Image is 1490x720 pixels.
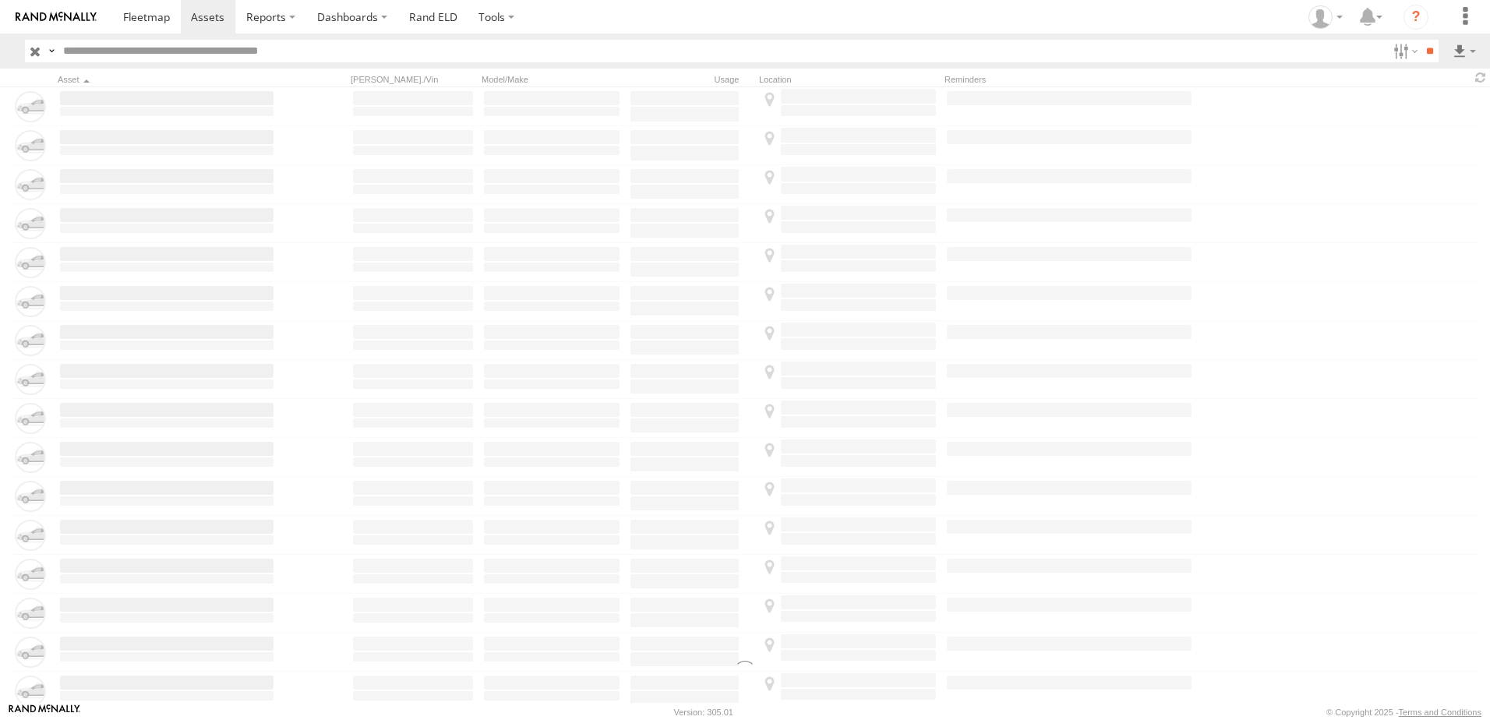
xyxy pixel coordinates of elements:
[58,74,276,85] div: Click to Sort
[1399,708,1481,717] a: Terms and Conditions
[1387,40,1421,62] label: Search Filter Options
[482,74,622,85] div: Model/Make
[1303,5,1348,29] div: Tim Zylstra
[16,12,97,23] img: rand-logo.svg
[1471,70,1490,85] span: Refresh
[944,74,1194,85] div: Reminders
[45,40,58,62] label: Search Query
[1403,5,1428,30] i: ?
[1451,40,1478,62] label: Export results as...
[351,74,475,85] div: [PERSON_NAME]./Vin
[674,708,733,717] div: Version: 305.01
[9,704,80,720] a: Visit our Website
[628,74,753,85] div: Usage
[1326,708,1481,717] div: © Copyright 2025 -
[759,74,938,85] div: Location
